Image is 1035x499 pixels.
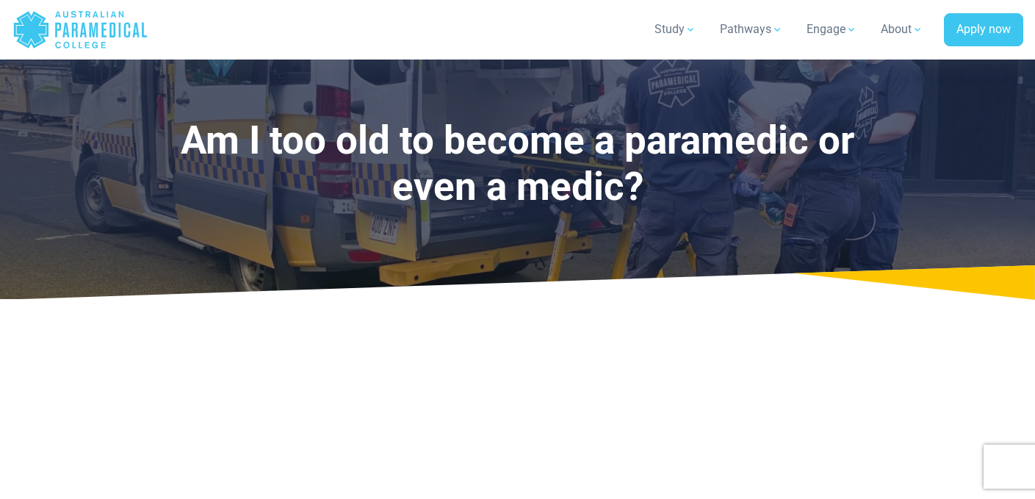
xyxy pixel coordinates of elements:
a: Australian Paramedical College [12,6,148,54]
a: Pathways [711,9,792,50]
h1: Am I too old to become a paramedic or even a medic? [139,118,897,211]
a: About [872,9,932,50]
a: Engage [798,9,866,50]
a: Apply now [944,13,1023,47]
a: Study [646,9,705,50]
